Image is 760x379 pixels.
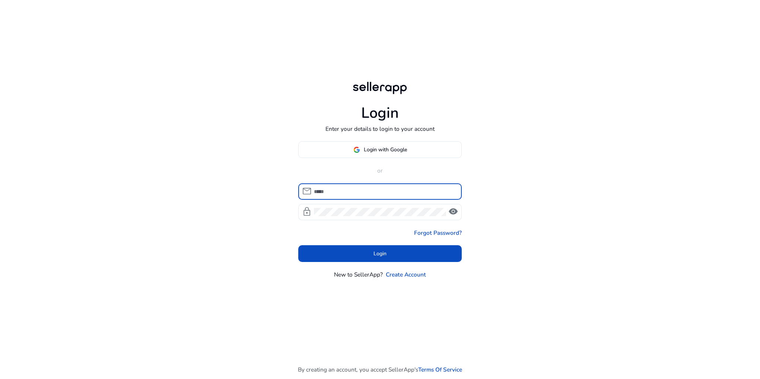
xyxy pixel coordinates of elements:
[361,104,399,122] h1: Login
[334,270,383,279] p: New to SellerApp?
[302,186,312,196] span: mail
[386,270,426,279] a: Create Account
[298,166,462,175] p: or
[414,228,462,237] a: Forgot Password?
[298,245,462,262] button: Login
[298,141,462,158] button: Login with Google
[302,207,312,217] span: lock
[325,124,435,133] p: Enter your details to login to your account
[353,146,360,153] img: google-logo.svg
[373,250,387,258] span: Login
[448,207,458,217] span: visibility
[364,146,407,154] span: Login with Google
[418,365,462,374] a: Terms Of Service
